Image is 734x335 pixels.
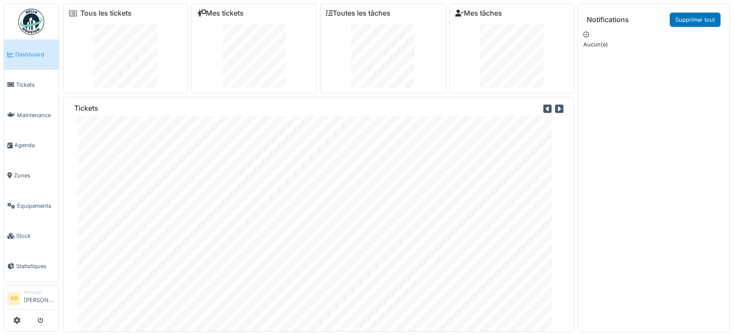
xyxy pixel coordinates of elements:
div: Manager [24,289,55,296]
a: AB Manager[PERSON_NAME] [7,289,55,310]
p: Aucun(e) [583,40,724,49]
span: Agenda [14,141,55,149]
a: Maintenance [4,100,59,130]
a: Toutes les tâches [326,9,390,17]
span: Dashboard [15,50,55,59]
a: Stock [4,221,59,251]
img: Badge_color-CXgf-gQk.svg [18,9,44,35]
a: Mes tickets [197,9,244,17]
h6: Tickets [74,104,98,112]
a: Supprimer tout [670,13,721,27]
span: Maintenance [17,111,55,119]
a: Mes tâches [455,9,502,17]
a: Statistiques [4,251,59,282]
h6: Notifications [587,16,629,24]
li: AB [7,292,20,305]
a: Zones [4,161,59,191]
a: Équipements [4,190,59,221]
a: Tickets [4,70,59,100]
a: Dashboard [4,39,59,70]
a: Agenda [4,130,59,161]
span: Tickets [16,81,55,89]
a: Tous les tickets [80,9,132,17]
span: Équipements [17,202,55,210]
span: Zones [14,171,55,180]
span: Stock [16,232,55,240]
span: Statistiques [16,262,55,270]
li: [PERSON_NAME] [24,289,55,308]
